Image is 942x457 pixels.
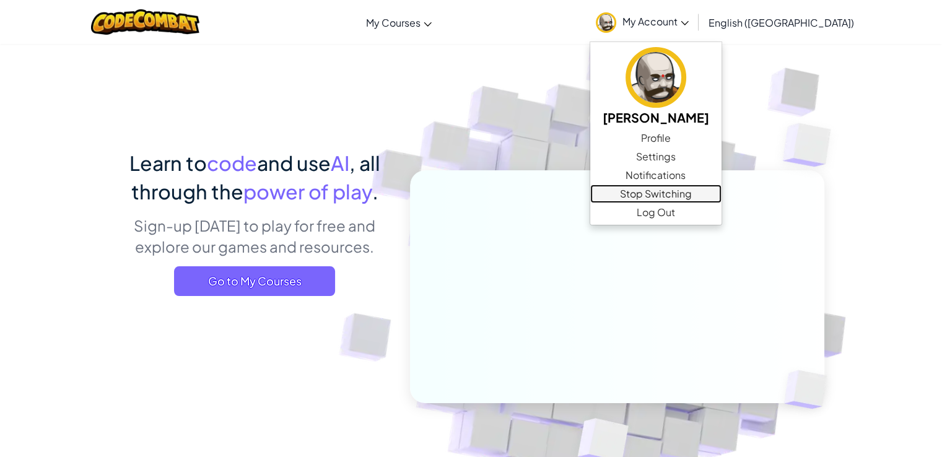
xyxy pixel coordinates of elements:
h5: [PERSON_NAME] [603,108,709,127]
a: Profile [590,129,722,147]
img: avatar [596,12,616,33]
a: Log Out [590,203,722,222]
span: AI [331,150,349,175]
a: Go to My Courses [174,266,335,296]
span: . [372,179,378,204]
img: CodeCombat logo [91,9,199,35]
span: My Courses [366,16,421,29]
span: code [207,150,257,175]
img: avatar [626,47,686,108]
span: and use [257,150,331,175]
span: My Account [622,15,689,28]
img: Overlap cubes [758,93,865,198]
a: [PERSON_NAME] [590,45,722,129]
a: My Account [590,2,695,41]
a: Stop Switching [590,185,722,203]
a: English ([GEOGRAPHIC_DATA]) [702,6,860,39]
span: power of play [243,179,372,204]
span: Learn to [129,150,207,175]
span: Notifications [626,168,686,183]
img: Overlap cubes [763,344,856,435]
a: Settings [590,147,722,166]
span: English ([GEOGRAPHIC_DATA]) [709,16,854,29]
a: Notifications [590,166,722,185]
p: Sign-up [DATE] to play for free and explore our games and resources. [118,215,391,257]
a: My Courses [360,6,438,39]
